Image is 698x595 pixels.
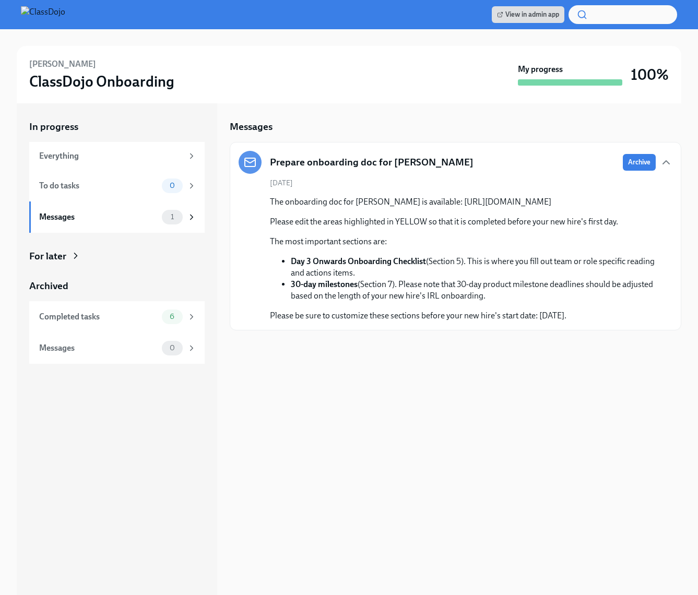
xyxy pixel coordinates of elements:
[270,196,656,208] p: The onboarding doc for [PERSON_NAME] is available: [URL][DOMAIN_NAME]
[291,279,656,302] li: (Section 7). Please note that 30-day product milestone deadlines should be adjusted based on the ...
[270,236,656,247] p: The most important sections are:
[29,301,205,332] a: Completed tasks6
[230,120,273,134] h5: Messages
[163,182,181,189] span: 0
[291,256,426,266] strong: Day 3 Onwards Onboarding Checklist
[270,310,656,322] p: Please be sure to customize these sections before your new hire's start date: [DATE].
[21,6,65,23] img: ClassDojo
[291,279,358,289] strong: 30-day milestones
[163,344,181,352] span: 0
[29,201,205,233] a: Messages1
[164,213,180,221] span: 1
[29,58,96,70] h6: [PERSON_NAME]
[29,142,205,170] a: Everything
[39,180,158,192] div: To do tasks
[291,256,656,279] li: (Section 5). This is where you fill out team or role specific reading and actions items.
[497,9,559,20] span: View in admin app
[631,65,669,84] h3: 100%
[29,332,205,364] a: Messages0
[492,6,564,23] a: View in admin app
[163,313,181,320] span: 6
[623,154,656,171] button: Archive
[270,216,656,228] p: Please edit the areas highlighted in YELLOW so that it is completed before your new hire's first ...
[29,72,174,91] h3: ClassDojo Onboarding
[39,211,158,223] div: Messages
[29,249,66,263] div: For later
[29,249,205,263] a: For later
[270,178,293,188] span: [DATE]
[29,120,205,134] a: In progress
[39,150,183,162] div: Everything
[29,170,205,201] a: To do tasks0
[29,279,205,293] a: Archived
[270,156,474,169] h5: Prepare onboarding doc for [PERSON_NAME]
[39,342,158,354] div: Messages
[39,311,158,323] div: Completed tasks
[518,64,563,75] strong: My progress
[628,157,650,168] span: Archive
